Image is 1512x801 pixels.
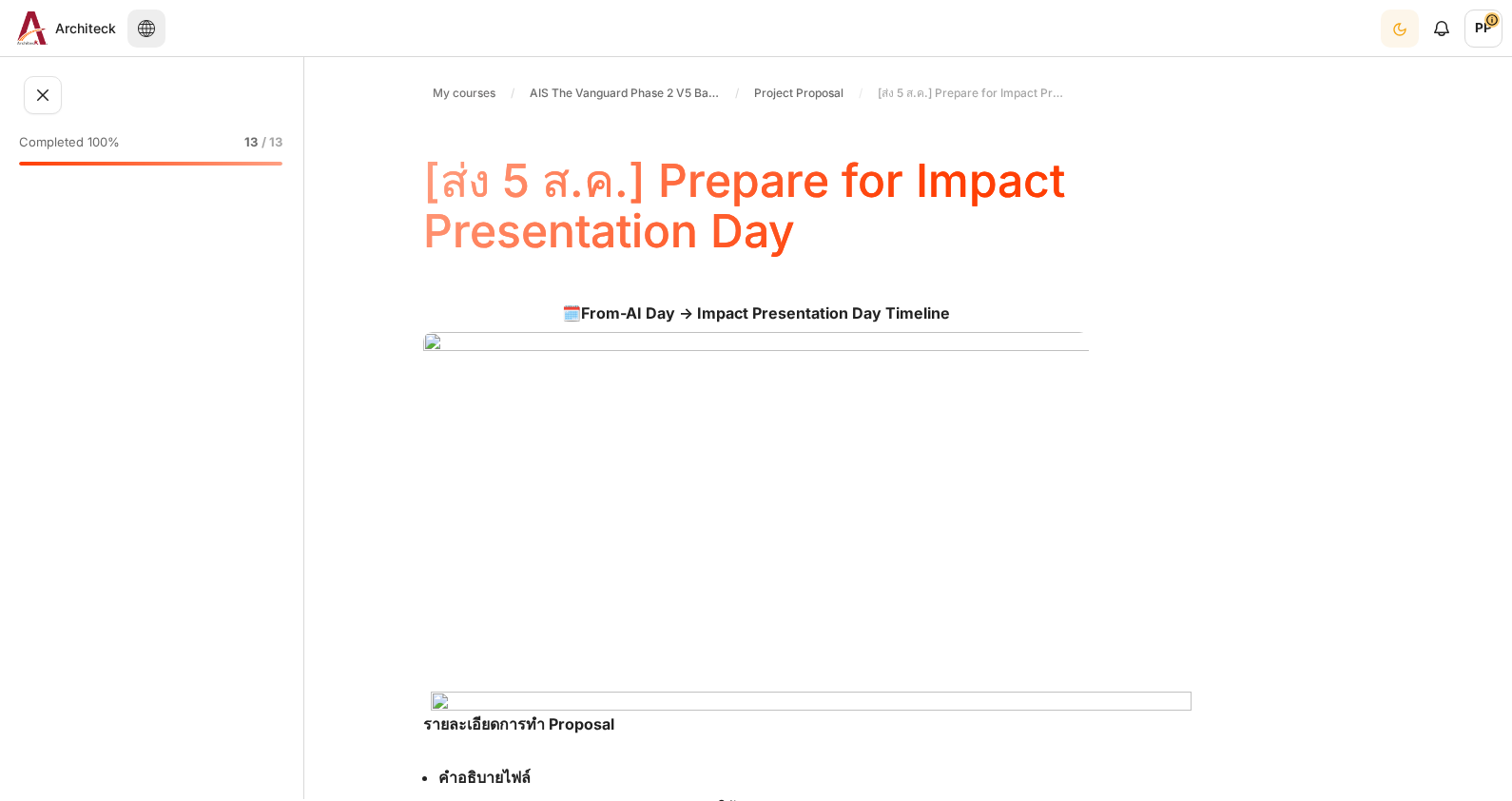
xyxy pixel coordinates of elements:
[423,78,1393,108] nav: Navigation bar
[522,82,727,105] a: AIS The Vanguard Phase 2 V5 Batch 2
[878,85,1068,102] span: [ส่ง 5 ส.ค.] Prepare for Impact Presentation Day
[746,82,851,105] a: Project Proposal
[433,85,495,102] span: My courses
[262,133,282,152] span: / 13
[1383,9,1417,48] div: Dark Mode
[1423,10,1461,48] div: Show notification window with no new notifications
[10,11,116,45] a: Architeck Architeck
[423,302,1089,324] p: 🗓️
[1381,10,1419,48] button: Light Mode Dark Mode
[19,162,282,166] div: 100%
[754,85,843,102] span: Project Proposal
[423,156,1279,257] h4: [ส่ง 5 ส.ค.] Prepare for Impact Presentation Day
[127,10,165,48] button: Languages
[530,85,720,102] span: AIS The Vanguard Phase 2 V5 Batch 2
[17,11,48,45] img: Architeck
[581,303,950,322] strong: From-AI Day → Impact Presentation Day Timeline
[1464,10,1502,48] span: PP
[423,714,614,733] strong: รายละเอียดการทำ Proposal
[19,133,120,152] span: Completed 100%
[870,82,1076,105] a: [ส่ง 5 ส.ค.] Prepare for Impact Presentation Day
[244,133,258,152] span: 13
[438,768,531,787] span: คำอธิบายไฟล์
[425,82,503,105] a: My courses
[55,18,116,38] span: Architeck
[1464,10,1502,48] a: User menu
